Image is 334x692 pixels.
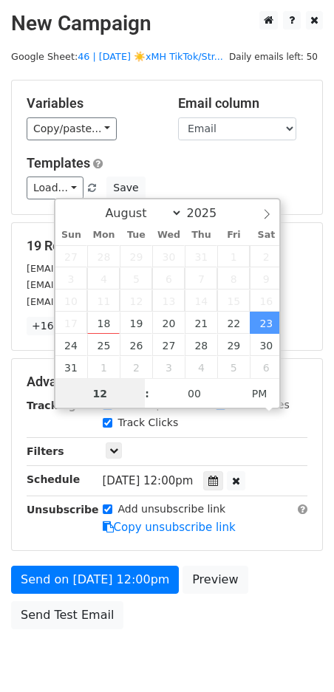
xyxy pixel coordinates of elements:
[103,474,194,487] span: [DATE] 12:00pm
[27,445,64,457] strong: Filters
[224,49,323,65] span: Daily emails left: 50
[183,206,236,220] input: Year
[217,290,250,312] span: August 15, 2025
[27,317,89,335] a: +16 more
[152,356,185,378] span: September 3, 2025
[11,51,223,62] small: Google Sheet:
[27,374,307,390] h5: Advanced
[120,356,152,378] span: September 2, 2025
[27,177,83,199] a: Load...
[250,245,282,267] span: August 2, 2025
[250,334,282,356] span: August 30, 2025
[185,334,217,356] span: August 28, 2025
[217,230,250,240] span: Fri
[27,296,191,307] small: [EMAIL_ADDRESS][DOMAIN_NAME]
[152,334,185,356] span: August 27, 2025
[152,290,185,312] span: August 13, 2025
[27,95,156,112] h5: Variables
[185,230,217,240] span: Thu
[231,397,289,413] label: UTM Codes
[27,473,80,485] strong: Schedule
[78,51,223,62] a: 46 | [DATE] ☀️xMH TikTok/Str...
[27,279,191,290] small: [EMAIL_ADDRESS][DOMAIN_NAME]
[250,230,282,240] span: Sat
[27,263,191,274] small: [EMAIL_ADDRESS][DOMAIN_NAME]
[152,267,185,290] span: August 6, 2025
[87,290,120,312] span: August 11, 2025
[217,267,250,290] span: August 8, 2025
[120,245,152,267] span: July 29, 2025
[149,379,239,408] input: Minute
[183,566,248,594] a: Preview
[185,312,217,334] span: August 21, 2025
[217,334,250,356] span: August 29, 2025
[260,621,334,692] iframe: Chat Widget
[55,379,146,408] input: Hour
[106,177,145,199] button: Save
[27,117,117,140] a: Copy/paste...
[217,245,250,267] span: August 1, 2025
[27,400,76,411] strong: Tracking
[152,230,185,240] span: Wed
[55,230,88,240] span: Sun
[120,334,152,356] span: August 26, 2025
[250,356,282,378] span: September 6, 2025
[27,238,307,254] h5: 19 Recipients
[87,267,120,290] span: August 4, 2025
[178,95,307,112] h5: Email column
[27,155,90,171] a: Templates
[118,501,226,517] label: Add unsubscribe link
[120,230,152,240] span: Tue
[55,290,88,312] span: August 10, 2025
[27,504,99,515] strong: Unsubscribe
[87,334,120,356] span: August 25, 2025
[55,356,88,378] span: August 31, 2025
[55,312,88,334] span: August 17, 2025
[185,356,217,378] span: September 4, 2025
[145,379,149,408] span: :
[103,521,236,534] a: Copy unsubscribe link
[11,601,123,629] a: Send Test Email
[185,267,217,290] span: August 7, 2025
[250,312,282,334] span: August 23, 2025
[55,245,88,267] span: July 27, 2025
[217,356,250,378] span: September 5, 2025
[239,379,280,408] span: Click to toggle
[250,290,282,312] span: August 16, 2025
[224,51,323,62] a: Daily emails left: 50
[55,267,88,290] span: August 3, 2025
[152,312,185,334] span: August 20, 2025
[185,245,217,267] span: July 31, 2025
[55,334,88,356] span: August 24, 2025
[152,245,185,267] span: July 30, 2025
[120,312,152,334] span: August 19, 2025
[118,415,179,431] label: Track Clicks
[87,356,120,378] span: September 1, 2025
[120,290,152,312] span: August 12, 2025
[120,267,152,290] span: August 5, 2025
[217,312,250,334] span: August 22, 2025
[11,566,179,594] a: Send on [DATE] 12:00pm
[87,230,120,240] span: Mon
[87,245,120,267] span: July 28, 2025
[87,312,120,334] span: August 18, 2025
[250,267,282,290] span: August 9, 2025
[185,290,217,312] span: August 14, 2025
[11,11,323,36] h2: New Campaign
